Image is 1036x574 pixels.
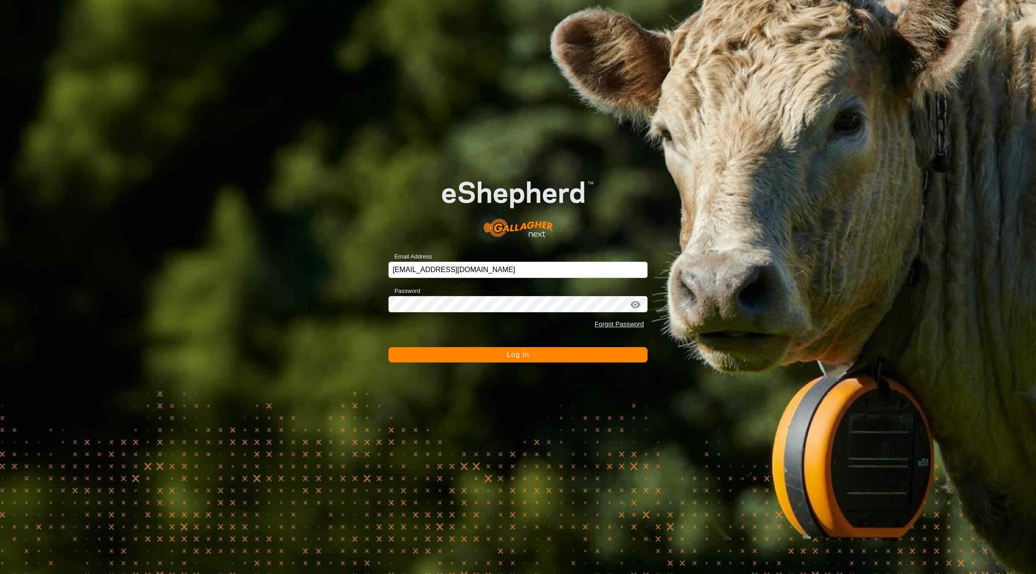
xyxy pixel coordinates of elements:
[388,262,648,278] input: Email Address
[388,252,432,261] label: Email Address
[388,287,420,296] label: Password
[414,160,621,248] img: E-shepherd Logo
[595,320,644,328] a: Forgot Password
[388,347,648,362] button: Log In
[507,351,529,358] span: Log In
